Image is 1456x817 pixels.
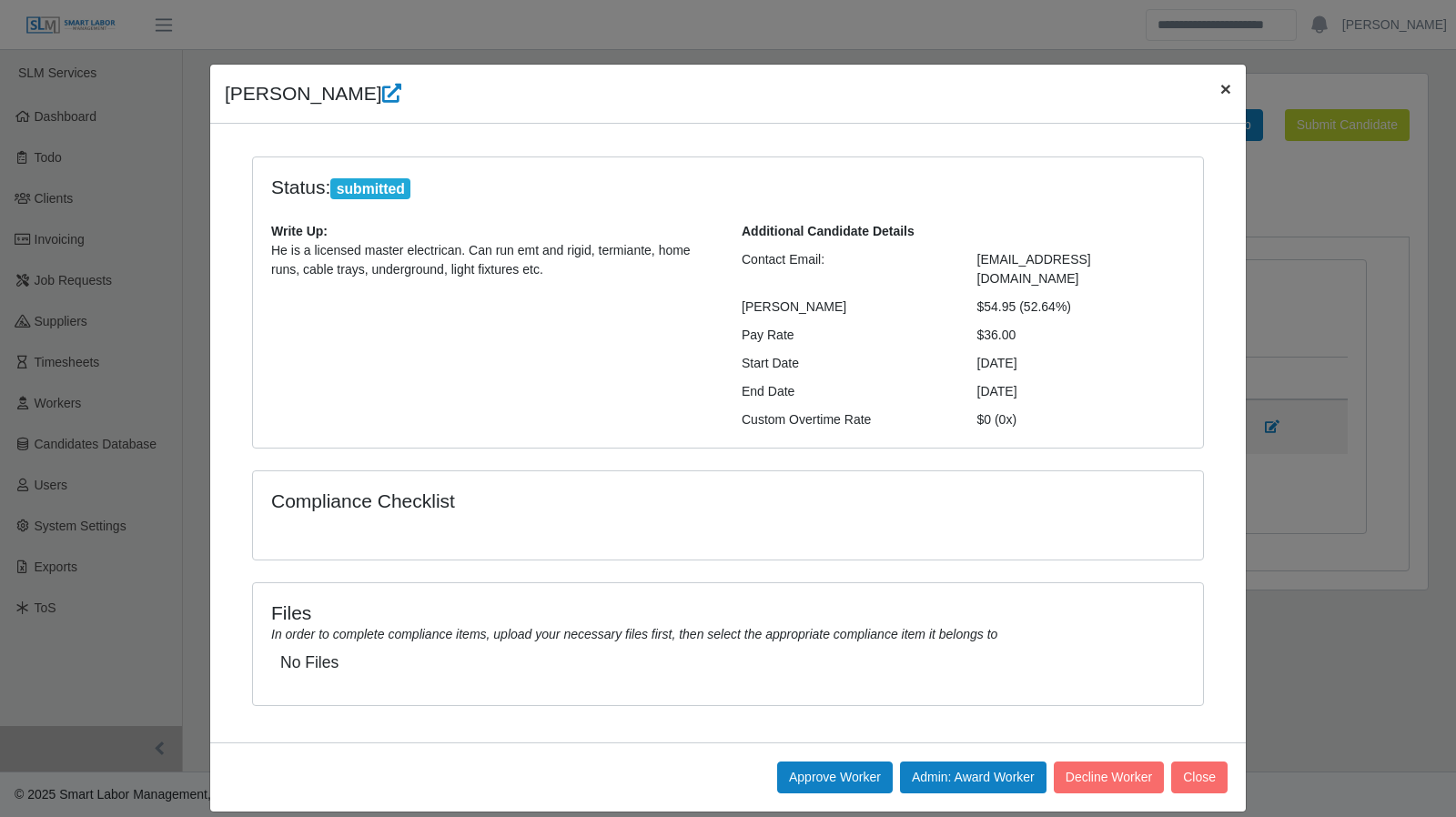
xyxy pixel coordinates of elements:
[900,762,1046,793] button: Admin: Award Worker
[1220,78,1231,99] span: ×
[1206,65,1246,113] button: Close
[977,252,1091,286] span: [EMAIL_ADDRESS][DOMAIN_NAME]
[742,224,915,238] b: Additional Candidate Details
[271,224,328,238] b: Write Up:
[1054,762,1164,793] button: Decline Worker
[728,354,964,373] div: Start Date
[728,250,964,288] div: Contact Email:
[271,176,950,200] h4: Status:
[225,79,401,108] h4: [PERSON_NAME]
[728,326,964,345] div: Pay Rate
[964,354,1199,373] div: [DATE]
[728,298,964,317] div: [PERSON_NAME]
[728,410,964,429] div: Custom Overtime Rate
[964,298,1199,317] div: $54.95 (52.64%)
[271,241,714,279] p: He is a licensed master electrican. Can run emt and rigid, termiante, home runs, cable trays, und...
[1171,762,1228,793] button: Close
[777,762,893,793] button: Approve Worker
[280,653,1176,672] h5: No Files
[330,178,410,200] span: submitted
[271,601,1185,624] h4: Files
[271,489,871,512] h4: Compliance Checklist
[977,412,1017,427] span: $0 (0x)
[964,326,1199,345] div: $36.00
[271,627,997,641] i: In order to complete compliance items, upload your necessary files first, then select the appropr...
[977,384,1017,398] span: [DATE]
[728,382,964,401] div: End Date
